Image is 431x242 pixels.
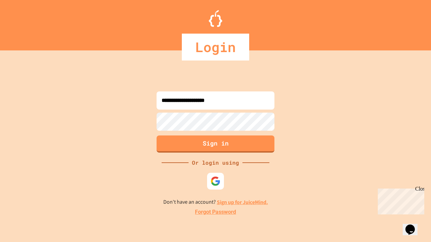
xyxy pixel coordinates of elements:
a: Forgot Password [195,208,236,216]
img: google-icon.svg [210,176,221,186]
img: Logo.svg [209,10,222,27]
iframe: chat widget [375,186,424,214]
p: Don't have an account? [163,198,268,206]
div: Chat with us now!Close [3,3,46,43]
iframe: chat widget [403,215,424,235]
a: Sign up for JuiceMind. [217,199,268,206]
div: Login [182,34,249,61]
div: Or login using [189,159,242,167]
button: Sign in [157,135,274,153]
